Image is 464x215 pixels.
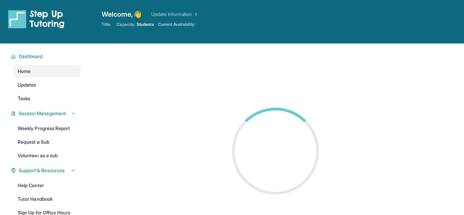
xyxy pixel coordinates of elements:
[18,68,31,75] span: Home
[19,110,66,117] span: Session Management
[14,65,80,77] a: Home
[192,11,199,18] img: Chevron Right
[16,110,76,117] button: Session Management
[14,149,80,162] a: Volunteer as a sub
[117,22,135,27] span: Capacity:
[14,122,80,135] a: Weekly Progress Report
[102,10,142,19] span: Welcome, 👋
[158,22,195,27] span: Current Availability:
[14,136,80,148] a: Request a Sub
[14,79,80,91] a: Updates
[16,167,76,174] button: Support & Resources
[14,92,80,105] a: Tasks
[16,53,76,60] button: Dashboard
[18,82,36,88] span: Updates
[14,179,80,192] a: Help Center
[18,95,30,102] span: Tasks
[19,53,43,60] span: Dashboard
[14,193,80,205] a: Tutor Handbook
[19,167,65,174] span: Support & Resources
[102,22,111,27] span: Title:
[151,11,199,18] a: Update Information
[8,10,65,29] img: logo
[137,22,154,27] span: Students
